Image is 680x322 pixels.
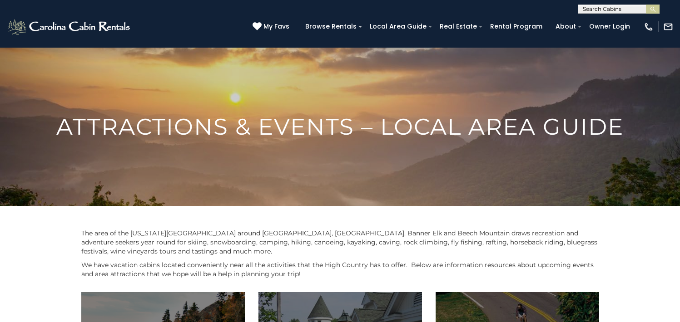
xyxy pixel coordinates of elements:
[253,22,292,32] a: My Favs
[81,260,599,278] p: We have vacation cabins located conveniently near all the activities that the High Country has to...
[551,20,581,34] a: About
[486,20,547,34] a: Rental Program
[663,22,673,32] img: mail-regular-white.png
[301,20,361,34] a: Browse Rentals
[644,22,654,32] img: phone-regular-white.png
[263,22,289,31] span: My Favs
[585,20,635,34] a: Owner Login
[435,20,481,34] a: Real Estate
[365,20,431,34] a: Local Area Guide
[81,229,599,256] p: The area of the [US_STATE][GEOGRAPHIC_DATA] around [GEOGRAPHIC_DATA], [GEOGRAPHIC_DATA], Banner E...
[7,18,133,36] img: White-1-2.png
